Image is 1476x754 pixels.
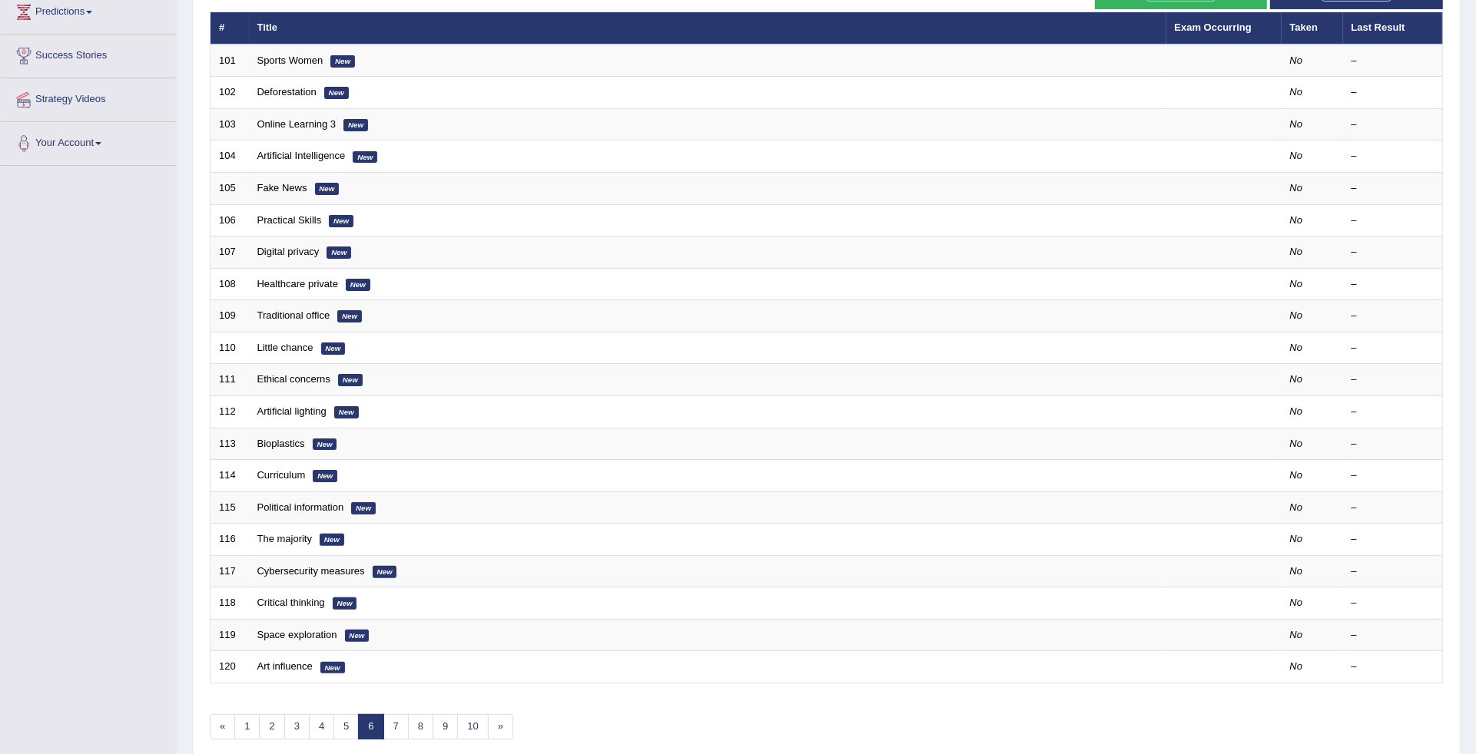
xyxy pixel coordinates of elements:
[333,714,359,739] a: 5
[259,714,284,739] a: 2
[1290,246,1303,257] em: No
[257,278,339,289] a: Healthcare private
[257,118,337,130] a: Online Learning 3
[329,215,353,227] em: New
[1343,12,1443,45] th: Last Result
[210,714,235,739] a: «
[1352,149,1435,164] div: –
[257,405,327,417] a: Artificial lighting
[257,438,305,449] a: Bioplastics
[211,364,249,396] td: 111
[1352,596,1435,610] div: –
[337,310,362,322] em: New
[1352,564,1435,579] div: –
[1290,469,1303,481] em: No
[320,534,344,546] em: New
[257,150,346,161] a: Artificial Intelligence
[211,173,249,205] td: 105
[257,182,307,193] a: Fake News
[211,45,249,77] td: 101
[330,55,355,68] em: New
[1352,277,1435,292] div: –
[211,268,249,300] td: 108
[257,86,317,98] a: Deforestation
[1352,213,1435,228] div: –
[257,342,313,353] a: Little chance
[211,77,249,109] td: 102
[1290,309,1303,321] em: No
[1290,55,1303,66] em: No
[1290,118,1303,130] em: No
[1290,533,1303,544] em: No
[457,714,488,739] a: 10
[345,630,370,642] em: New
[211,12,249,45] th: #
[1290,597,1303,608] em: No
[1352,85,1435,100] div: –
[324,87,349,99] em: New
[1,35,176,73] a: Success Stories
[211,555,249,587] td: 117
[1290,342,1303,353] em: No
[373,566,397,578] em: New
[488,714,513,739] a: »
[1,122,176,160] a: Your Account
[211,395,249,428] td: 112
[257,309,330,321] a: Traditional office
[1352,341,1435,356] div: –
[211,204,249,236] td: 106
[1352,437,1435,451] div: –
[211,332,249,364] td: 110
[1290,278,1303,289] em: No
[320,662,345,674] em: New
[1352,117,1435,132] div: –
[211,141,249,173] td: 104
[321,342,346,355] em: New
[1,78,176,117] a: Strategy Videos
[284,714,310,739] a: 3
[1175,21,1252,33] a: Exam Occurring
[257,246,320,257] a: Digital privacy
[1352,468,1435,483] div: –
[313,470,337,482] em: New
[1290,405,1303,417] em: No
[327,246,351,259] em: New
[257,55,323,66] a: Sports Women
[257,533,313,544] a: The majority
[249,12,1166,45] th: Title
[257,501,344,513] a: Political information
[346,279,370,291] em: New
[1282,12,1343,45] th: Taken
[1290,373,1303,385] em: No
[257,469,306,481] a: Curriculum
[1290,182,1303,193] em: No
[408,714,433,739] a: 8
[257,629,337,640] a: Space exploration
[257,660,313,672] a: Art influence
[383,714,409,739] a: 7
[315,183,340,195] em: New
[1290,438,1303,449] em: No
[1352,245,1435,260] div: –
[211,491,249,524] td: 115
[333,597,357,610] em: New
[1352,54,1435,68] div: –
[211,108,249,141] td: 103
[257,597,325,608] a: Critical thinking
[1352,501,1435,515] div: –
[1352,532,1435,547] div: –
[313,438,337,451] em: New
[353,151,377,164] em: New
[334,406,359,418] em: New
[211,619,249,651] td: 119
[234,714,260,739] a: 1
[1290,629,1303,640] em: No
[211,587,249,620] td: 118
[1290,86,1303,98] em: No
[211,236,249,269] td: 107
[1352,628,1435,643] div: –
[351,502,376,514] em: New
[1352,405,1435,419] div: –
[211,651,249,683] td: 120
[211,460,249,492] td: 114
